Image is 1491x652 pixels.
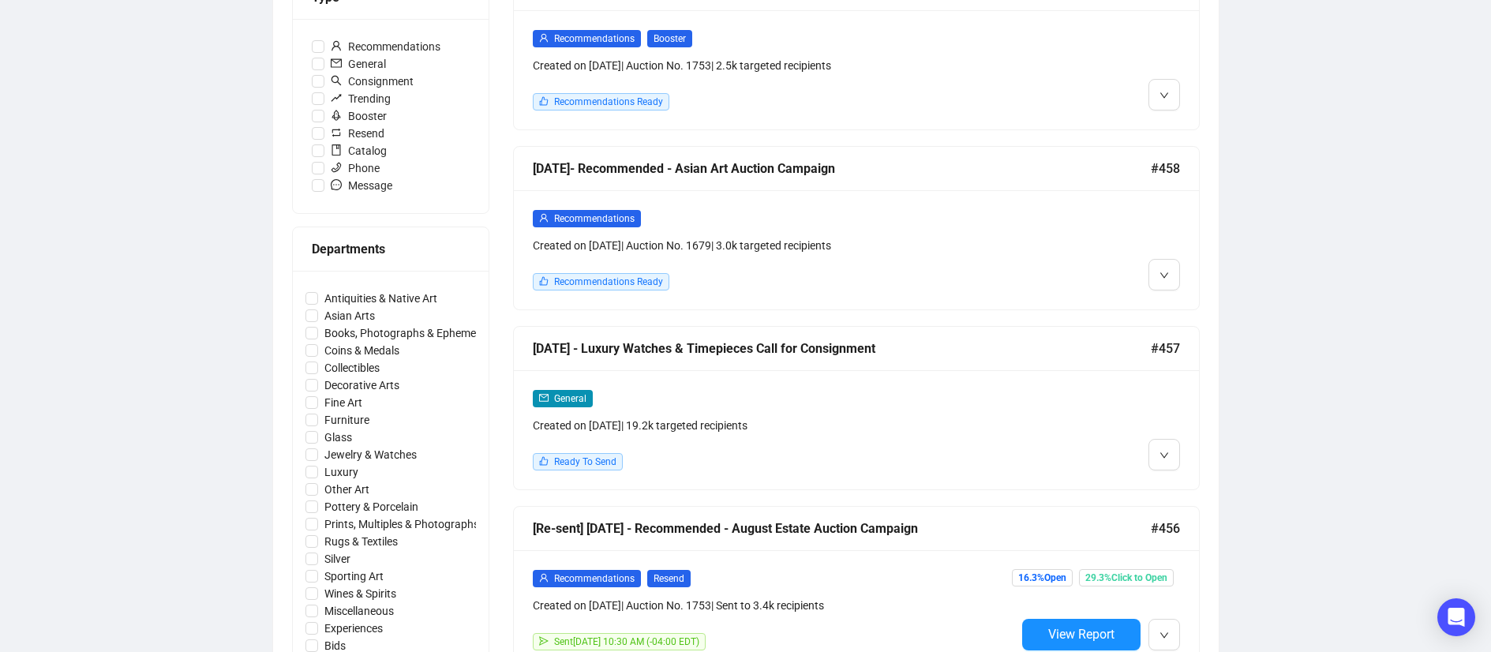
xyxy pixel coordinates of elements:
span: mail [331,58,342,69]
span: Luxury [318,463,365,481]
span: Collectibles [318,359,386,377]
span: Silver [318,550,357,568]
span: retweet [331,127,342,138]
span: like [539,96,549,106]
span: View Report [1048,627,1115,642]
span: phone [331,162,342,173]
span: Furniture [318,411,376,429]
div: Created on [DATE] | Auction No. 1753 | 2.5k targeted recipients [533,57,1016,74]
span: Wines & Spirits [318,585,403,602]
span: Antiquities & Native Art [318,290,444,307]
span: Decorative Arts [318,377,406,394]
span: Resend [647,570,691,587]
span: General [554,393,586,404]
span: Jewelry & Watches [318,446,423,463]
span: rocket [331,110,342,121]
span: Recommendations Ready [554,276,663,287]
span: search [331,75,342,86]
div: [DATE] - Luxury Watches & Timepieces Call for Consignment [533,339,1151,358]
span: Asian Arts [318,307,381,324]
span: like [539,456,549,466]
span: Message [324,177,399,194]
span: #456 [1151,519,1180,538]
span: Recommendations [554,33,635,44]
span: Recommendations [324,38,447,55]
span: user [539,573,549,583]
span: Prints, Multiples & Photographs [318,515,485,533]
div: Created on [DATE] | Auction No. 1753 | Sent to 3.4k recipients [533,597,1016,614]
span: Consignment [324,73,420,90]
a: [DATE] - Luxury Watches & Timepieces Call for Consignment#457mailGeneralCreated on [DATE]| 19.2k ... [513,326,1200,490]
span: Other Art [318,481,376,498]
span: Ready To Send [554,456,616,467]
span: 29.3% Click to Open [1079,569,1174,586]
span: Books, Photographs & Ephemera [318,324,493,342]
span: user [331,40,342,51]
span: message [331,179,342,190]
div: [DATE]- Recommended - Asian Art Auction Campaign [533,159,1151,178]
span: user [539,213,549,223]
span: Booster [324,107,393,125]
span: Fine Art [318,394,369,411]
span: Recommendations [554,213,635,224]
button: View Report [1022,619,1141,650]
span: Phone [324,159,386,177]
span: Pottery & Porcelain [318,498,425,515]
span: Trending [324,90,397,107]
div: Created on [DATE] | Auction No. 1679 | 3.0k targeted recipients [533,237,1016,254]
span: Recommendations [554,573,635,584]
span: #457 [1151,339,1180,358]
span: Sent [DATE] 10:30 AM (-04:00 EDT) [554,636,699,647]
div: [Re-sent] [DATE] - Recommended - August Estate Auction Campaign [533,519,1151,538]
div: Open Intercom Messenger [1437,598,1475,636]
a: [DATE]- Recommended - Asian Art Auction Campaign#458userRecommendationsCreated on [DATE]| Auction... [513,146,1200,310]
span: Recommendations Ready [554,96,663,107]
span: Sporting Art [318,568,390,585]
div: Created on [DATE] | 19.2k targeted recipients [533,417,1016,434]
span: #458 [1151,159,1180,178]
span: Booster [647,30,692,47]
span: General [324,55,392,73]
span: down [1159,631,1169,640]
span: down [1159,271,1169,280]
span: Catalog [324,142,393,159]
span: Miscellaneous [318,602,400,620]
span: user [539,33,549,43]
span: Resend [324,125,391,142]
div: Departments [312,239,470,259]
span: down [1159,91,1169,100]
span: 16.3% Open [1012,569,1073,586]
span: Rugs & Textiles [318,533,404,550]
span: Experiences [318,620,389,637]
span: Coins & Medals [318,342,406,359]
span: down [1159,451,1169,460]
span: Glass [318,429,358,446]
span: rise [331,92,342,103]
span: book [331,144,342,156]
span: mail [539,393,549,403]
span: send [539,636,549,646]
span: like [539,276,549,286]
